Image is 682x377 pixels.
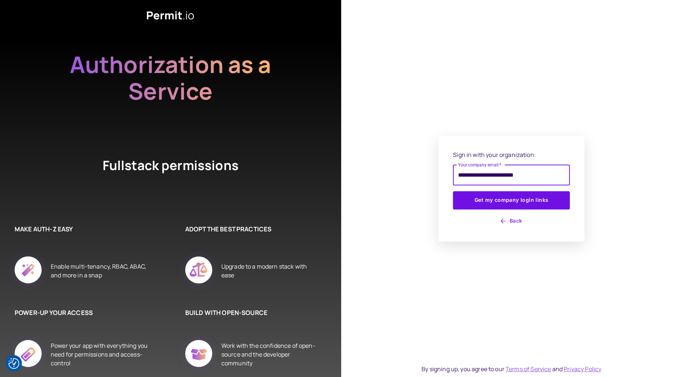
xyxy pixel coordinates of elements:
button: Consent Preferences [8,358,19,369]
p: Sign in with your organization: [453,150,570,159]
h6: BUILD WITH OPEN-SOURCE [185,308,319,318]
div: Enable multi-tenancy, RBAC, ABAC, and more in a snap [51,248,149,293]
button: Back [453,215,570,227]
div: Power your app with everything you need for permissions and access-control [51,332,149,377]
a: Terms of Service [506,365,551,373]
div: Upgrade to a modern stack with ease [221,248,319,293]
h6: ADOPT THE BEST PRACTICES [185,224,319,234]
img: Revisit consent button [8,358,19,369]
a: Privacy Policy [564,365,601,373]
div: Work with the confidence of open-source and the developer community [221,332,319,377]
div: By signing up, you agree to our and [422,365,601,373]
button: Get my company login links [453,191,570,209]
h4: Fullstack permissions [76,157,266,195]
label: Your company email [458,162,502,168]
h6: POWER-UP YOUR ACCESS [15,308,149,318]
h6: MAKE AUTH-Z EASY [15,224,149,234]
h2: Authorization as a Service [46,51,295,121]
